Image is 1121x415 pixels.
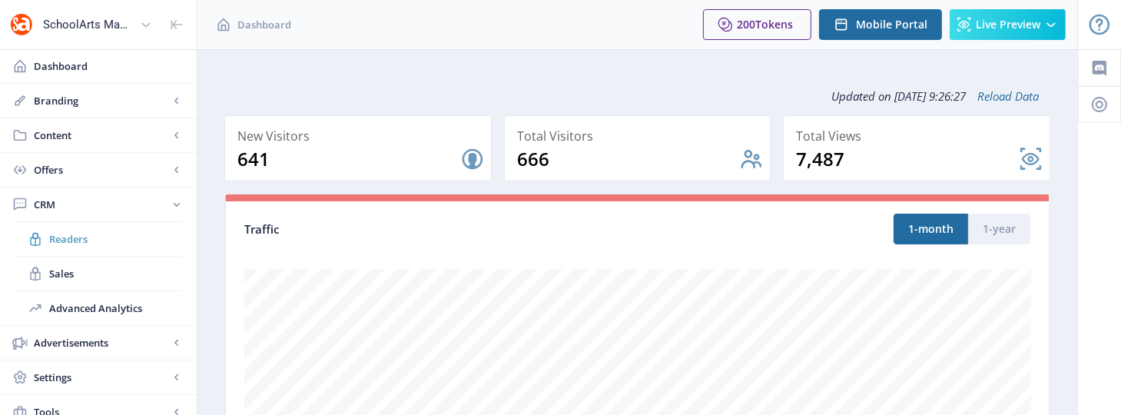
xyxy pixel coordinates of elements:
span: Mobile Portal [856,18,927,31]
span: Advertisements [34,335,169,350]
button: Mobile Portal [819,9,942,40]
a: Reload Data [966,88,1039,104]
button: 1-month [894,214,968,244]
span: Offers [34,162,169,178]
div: 7,487 [796,147,1019,171]
span: Sales [49,266,181,281]
span: CRM [34,197,169,212]
div: Traffic [244,221,638,238]
a: Sales [15,257,181,290]
div: Total Visitors [517,125,764,147]
a: Advanced Analytics [15,291,181,325]
span: Dashboard [34,58,184,74]
img: properties.app_icon.png [9,12,34,37]
button: 1-year [968,214,1030,244]
span: Tokens [755,17,793,32]
button: 200Tokens [703,9,811,40]
div: 641 [237,147,460,171]
span: Live Preview [976,18,1040,31]
div: Updated on [DATE] 9:26:27 [224,77,1050,115]
span: Branding [34,93,169,108]
span: Content [34,128,169,143]
span: Dashboard [237,17,291,32]
button: Live Preview [950,9,1066,40]
div: Total Views [796,125,1043,147]
div: SchoolArts Magazine [43,8,134,41]
a: Readers [15,222,181,256]
span: Advanced Analytics [49,300,181,316]
div: 666 [517,147,740,171]
span: Readers [49,231,181,247]
span: Settings [34,370,169,385]
div: New Visitors [237,125,485,147]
